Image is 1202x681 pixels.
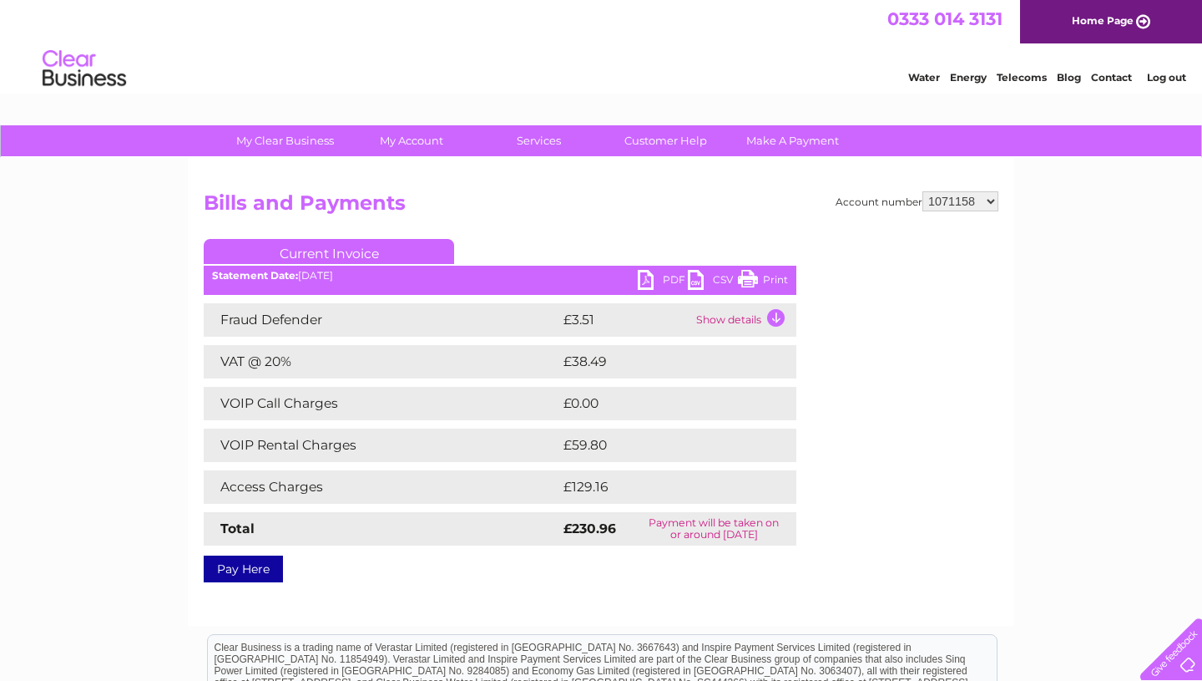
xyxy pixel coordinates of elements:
[559,387,758,420] td: £0.00
[559,470,765,504] td: £129.16
[887,8,1003,29] a: 0333 014 3131
[632,512,796,546] td: Payment will be taken on or around [DATE]
[204,429,559,462] td: VOIP Rental Charges
[559,429,764,462] td: £59.80
[997,71,1047,84] a: Telecoms
[470,125,608,156] a: Services
[1057,71,1081,84] a: Blog
[42,43,127,94] img: logo.png
[204,239,454,264] a: Current Invoice
[204,270,796,282] div: [DATE]
[343,125,481,156] a: My Account
[1091,71,1132,84] a: Contact
[908,71,940,84] a: Water
[597,125,735,156] a: Customer Help
[208,9,997,81] div: Clear Business is a trading name of Verastar Limited (registered in [GEOGRAPHIC_DATA] No. 3667643...
[216,125,354,156] a: My Clear Business
[212,269,298,282] b: Statement Date:
[692,303,796,337] td: Show details
[559,345,764,379] td: £38.49
[1147,71,1186,84] a: Log out
[204,191,998,223] h2: Bills and Payments
[563,521,616,536] strong: £230.96
[950,71,987,84] a: Energy
[738,270,788,294] a: Print
[204,556,283,582] a: Pay Here
[688,270,738,294] a: CSV
[559,303,692,337] td: £3.51
[836,191,998,211] div: Account number
[220,521,255,536] strong: Total
[638,270,688,294] a: PDF
[204,387,559,420] td: VOIP Call Charges
[724,125,861,156] a: Make A Payment
[204,303,559,337] td: Fraud Defender
[204,345,559,379] td: VAT @ 20%
[204,470,559,504] td: Access Charges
